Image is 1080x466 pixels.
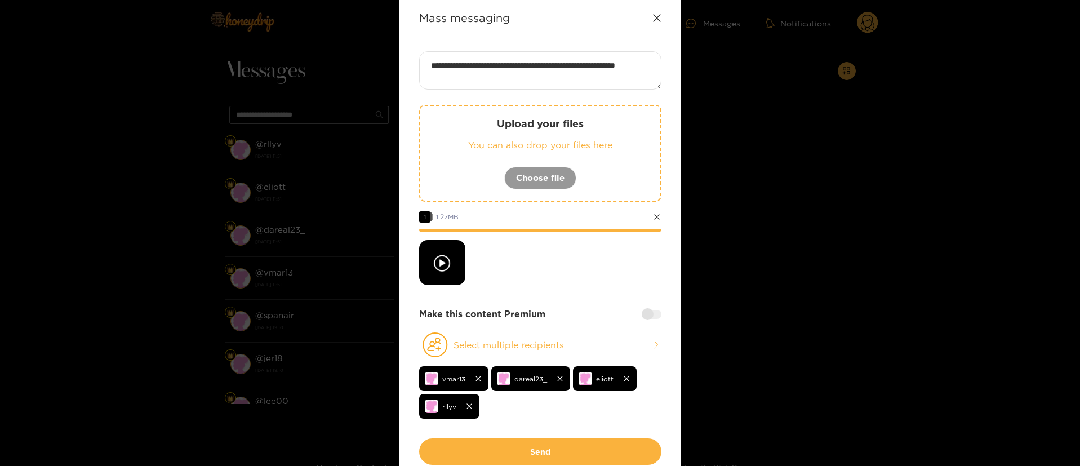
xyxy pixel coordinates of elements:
span: eliott [596,372,614,385]
p: You can also drop your files here [443,139,638,152]
img: no-avatar.png [497,372,510,385]
span: 1.27 MB [436,213,459,220]
strong: Mass messaging [419,11,510,24]
button: Send [419,438,661,465]
span: vmar13 [442,372,465,385]
img: no-avatar.png [425,400,438,413]
span: dareal23_ [514,372,547,385]
img: no-avatar.png [579,372,592,385]
button: Choose file [504,167,576,189]
span: rllyv [442,400,456,413]
p: Upload your files [443,117,638,130]
button: Select multiple recipients [419,332,661,358]
span: 1 [419,211,430,223]
img: no-avatar.png [425,372,438,385]
strong: Make this content Premium [419,308,545,321]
